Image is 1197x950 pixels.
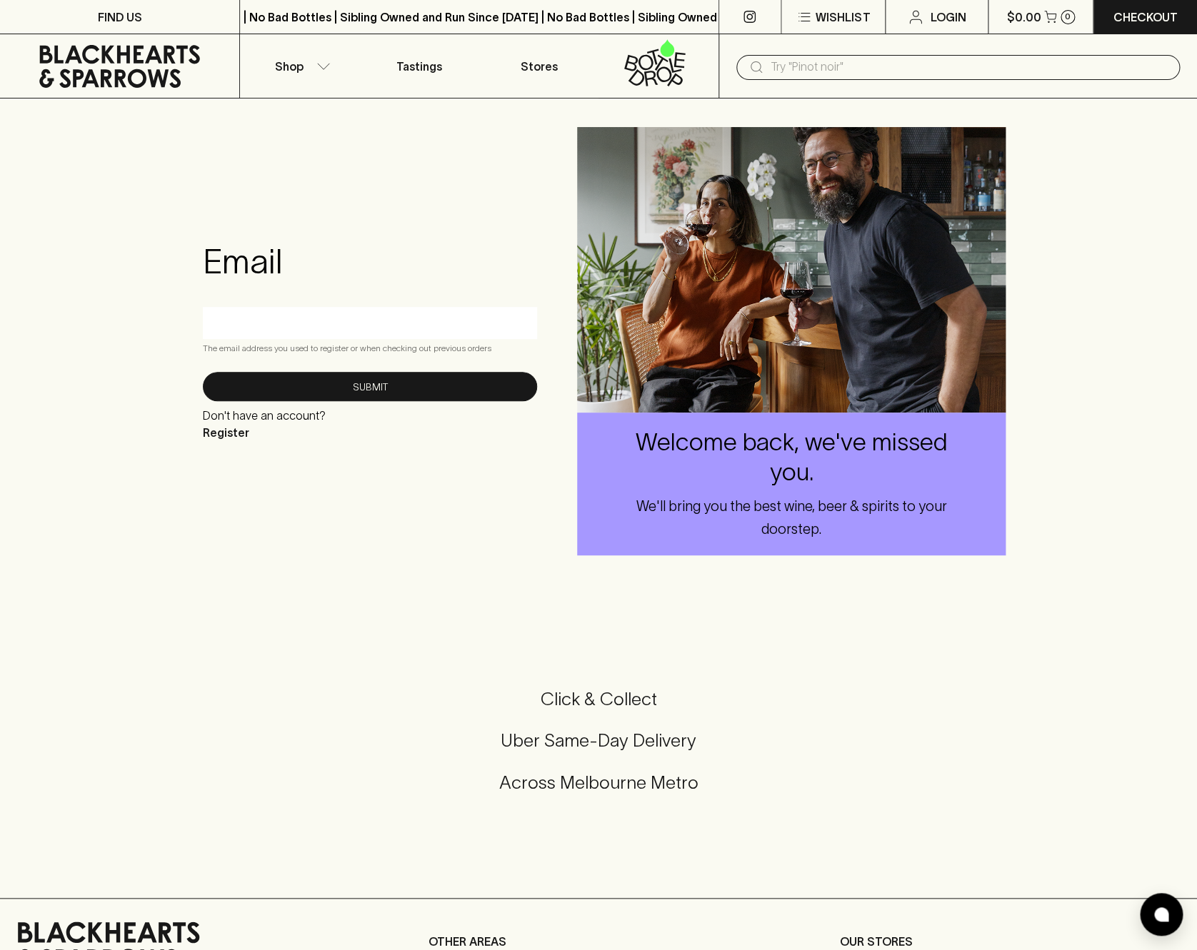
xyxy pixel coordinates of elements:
[203,407,326,424] p: Don't have an account?
[816,9,870,26] p: Wishlist
[396,58,442,75] p: Tastings
[17,771,1180,794] h5: Across Melbourne Metro
[98,9,142,26] p: FIND US
[17,687,1180,711] h5: Click & Collect
[577,127,1006,413] img: pjver.png
[429,933,768,950] p: OTHER AREAS
[17,630,1180,869] div: Call to action block
[17,729,1180,752] h5: Uber Same-Day Delivery
[1007,9,1041,26] p: $0.00
[203,241,537,281] h3: Email
[203,341,537,355] p: The email address you used to register or when checking out previous orders
[240,34,359,98] button: Shop
[628,428,954,487] h4: Welcome back, we've missed you.
[771,56,1168,79] input: Try "Pinot noir"
[1065,13,1071,21] p: 0
[479,34,598,98] a: Stores
[203,424,326,441] p: Register
[840,933,1180,950] p: OUR STORES
[203,372,537,401] button: Submit
[1154,907,1168,921] img: bubble-icon
[275,58,304,75] p: Shop
[1113,9,1178,26] p: Checkout
[360,34,479,98] a: Tastings
[628,495,954,540] h6: We'll bring you the best wine, beer & spirits to your doorstep.
[521,58,558,75] p: Stores
[930,9,966,26] p: Login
